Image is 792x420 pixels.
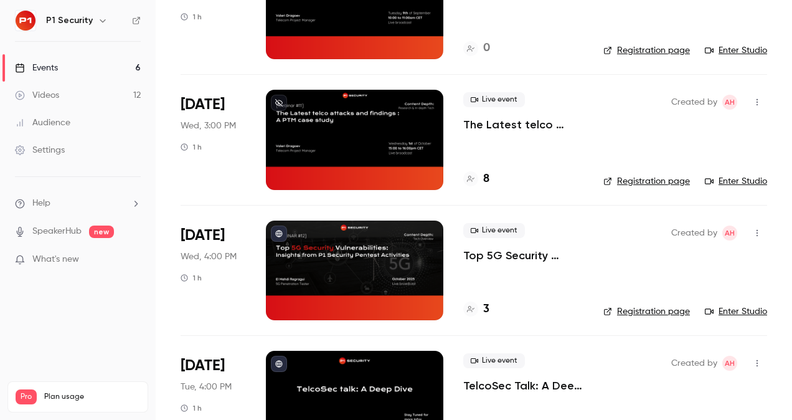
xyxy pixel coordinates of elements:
[603,305,690,318] a: Registration page
[463,353,525,368] span: Live event
[603,44,690,57] a: Registration page
[16,389,37,404] span: Pro
[44,392,140,402] span: Plan usage
[181,142,202,152] div: 1 h
[181,12,202,22] div: 1 h
[463,378,583,393] a: TelcoSec Talk: A Deep Dive
[181,381,232,393] span: Tue, 4:00 PM
[181,403,202,413] div: 1 h
[483,301,489,318] h4: 3
[15,144,65,156] div: Settings
[463,171,489,188] a: 8
[181,356,225,376] span: [DATE]
[603,175,690,188] a: Registration page
[705,305,767,318] a: Enter Studio
[89,226,114,238] span: new
[725,226,735,241] span: AH
[46,14,93,27] h6: P1 Security
[463,117,583,132] a: The Latest telco attacks and findings : A PTM case study
[483,171,489,188] h4: 8
[725,356,735,371] span: AH
[181,90,246,189] div: Oct 1 Wed, 3:00 PM (Europe/Paris)
[722,95,737,110] span: Amine Hayad
[181,251,237,263] span: Wed, 4:00 PM
[181,273,202,283] div: 1 h
[722,356,737,371] span: Amine Hayad
[705,175,767,188] a: Enter Studio
[32,197,50,210] span: Help
[671,95,717,110] span: Created by
[463,301,489,318] a: 3
[181,95,225,115] span: [DATE]
[722,226,737,241] span: Amine Hayad
[126,254,141,265] iframe: Noticeable Trigger
[16,11,35,31] img: P1 Security
[15,89,59,102] div: Videos
[671,226,717,241] span: Created by
[32,253,79,266] span: What's new
[15,117,70,129] div: Audience
[181,120,236,132] span: Wed, 3:00 PM
[725,95,735,110] span: AH
[705,44,767,57] a: Enter Studio
[463,92,525,107] span: Live event
[463,40,490,57] a: 0
[463,223,525,238] span: Live event
[483,40,490,57] h4: 0
[181,226,225,246] span: [DATE]
[15,62,58,74] div: Events
[671,356,717,371] span: Created by
[181,221,246,320] div: Oct 22 Wed, 4:00 PM (Europe/Paris)
[463,248,583,263] a: Top 5G Security Vulnerabilities: Insights from P1 Security Pentest Activities
[32,225,82,238] a: SpeakerHub
[15,197,141,210] li: help-dropdown-opener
